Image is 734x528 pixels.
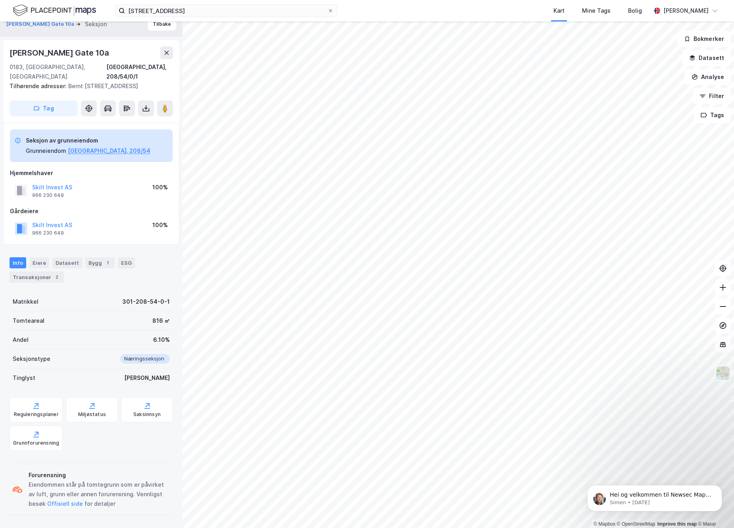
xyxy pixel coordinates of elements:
div: [PERSON_NAME] [124,373,170,383]
div: Eiere [29,257,49,268]
div: 966 230 649 [32,230,64,236]
div: Bygg [85,257,115,268]
div: Andel [13,335,29,345]
a: OpenStreetMap [617,521,655,527]
div: Tinglyst [13,373,35,383]
p: Message from Simen, sent 3w ago [35,31,137,38]
div: [PERSON_NAME] Gate 10a [10,46,111,59]
div: Tomteareal [13,316,44,326]
div: Bernt [STREET_ADDRESS] [10,81,167,91]
div: Hjemmelshaver [10,168,173,178]
div: Grunnforurensning [13,440,59,446]
div: Forurensning [29,470,170,480]
input: Søk på adresse, matrikkel, gårdeiere, leietakere eller personer [125,5,327,17]
div: Transaksjoner [10,272,64,283]
div: Seksjon [85,19,107,29]
button: Tag [10,100,78,116]
a: Mapbox [594,521,615,527]
span: Tilhørende adresser: [10,83,68,89]
button: [GEOGRAPHIC_DATA], 208/54 [68,146,150,156]
iframe: Intercom notifications message [575,468,734,524]
button: Bokmerker [677,31,731,47]
div: [PERSON_NAME] [663,6,709,15]
div: Matrikkel [13,297,38,306]
button: Analyse [685,69,731,85]
div: Grunneiendom [26,146,66,156]
span: Hei og velkommen til Newsec Maps, [DEMOGRAPHIC_DATA][PERSON_NAME] det er du lurer på så er det ba... [35,23,136,61]
img: Z [715,366,730,381]
div: 966 230 649 [32,192,64,198]
div: 6.10% [153,335,170,345]
div: Miljøstatus [78,411,106,418]
div: Seksjonstype [13,354,50,364]
div: 100% [152,183,168,192]
div: Info [10,257,26,268]
div: Bolig [628,6,642,15]
div: 1 [104,259,111,267]
div: Mine Tags [582,6,611,15]
div: Saksinnsyn [133,411,161,418]
div: 816 ㎡ [152,316,170,326]
div: Datasett [52,257,82,268]
div: Seksjon av grunneiendom [26,136,150,145]
a: Improve this map [657,521,697,527]
div: 2 [53,273,61,281]
button: Tilbake [148,18,176,31]
img: logo.f888ab2527a4732fd821a326f86c7f29.svg [13,4,96,17]
div: 301-208-54-0-1 [122,297,170,306]
div: Kart [553,6,565,15]
button: Filter [693,88,731,104]
div: [GEOGRAPHIC_DATA], 208/54/0/1 [106,62,173,81]
button: Datasett [682,50,731,66]
div: 100% [152,220,168,230]
button: Tags [694,107,731,123]
div: Eiendommen står på tomtegrunn som er påvirket av luft, grunn eller annen forurensning. Vennligst ... [29,480,170,509]
div: ESG [118,257,135,268]
button: [PERSON_NAME] Gate 10a [6,20,76,28]
div: Gårdeiere [10,206,173,216]
div: Reguleringsplaner [14,411,59,418]
div: 0183, [GEOGRAPHIC_DATA], [GEOGRAPHIC_DATA] [10,62,106,81]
